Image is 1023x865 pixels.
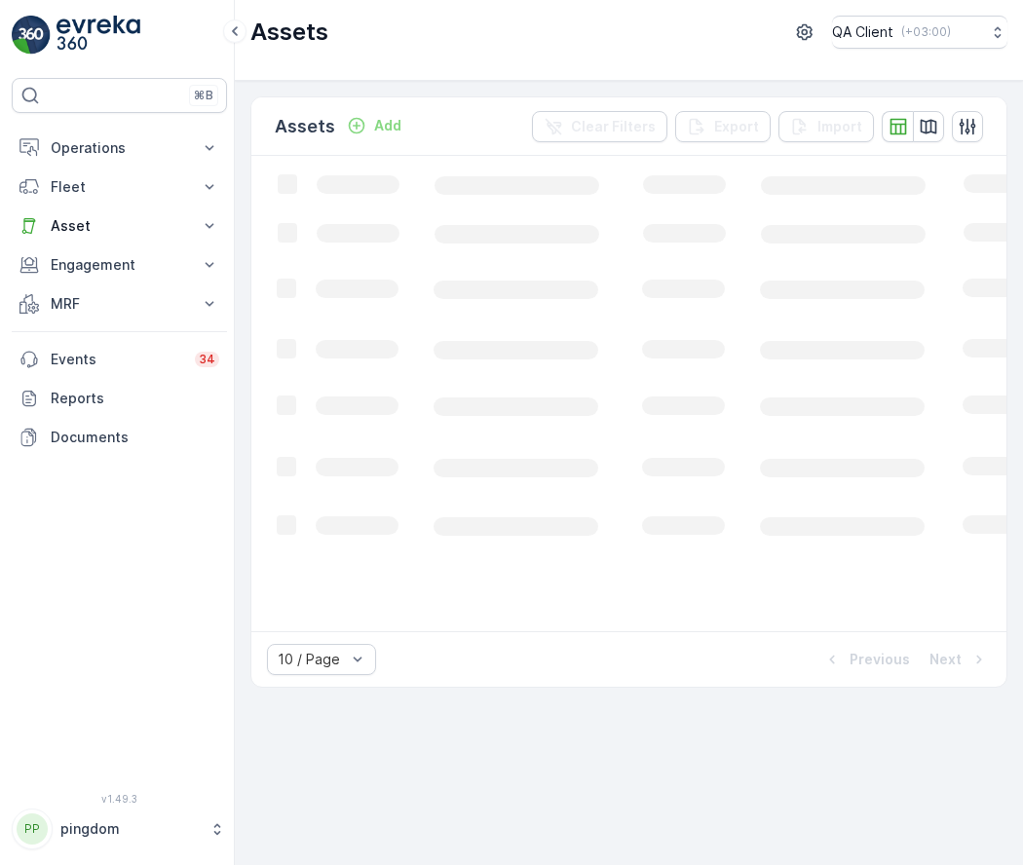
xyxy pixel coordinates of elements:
[17,813,48,845] div: PP
[714,117,759,136] p: Export
[339,114,409,137] button: Add
[850,650,910,669] p: Previous
[12,418,227,457] a: Documents
[12,16,51,55] img: logo
[571,117,656,136] p: Clear Filters
[51,138,188,158] p: Operations
[275,113,335,140] p: Assets
[57,16,140,55] img: logo_light-DOdMpM7g.png
[51,255,188,275] p: Engagement
[374,116,401,135] p: Add
[778,111,874,142] button: Import
[832,22,893,42] p: QA Client
[929,650,962,669] p: Next
[51,389,219,408] p: Reports
[250,17,328,48] p: Assets
[12,809,227,849] button: PPpingdom
[832,16,1007,49] button: QA Client(+03:00)
[51,216,188,236] p: Asset
[12,379,227,418] a: Reports
[12,168,227,207] button: Fleet
[675,111,771,142] button: Export
[51,350,183,369] p: Events
[901,24,951,40] p: ( +03:00 )
[194,88,213,103] p: ⌘B
[532,111,667,142] button: Clear Filters
[12,245,227,284] button: Engagement
[820,648,912,671] button: Previous
[199,352,215,367] p: 34
[51,294,188,314] p: MRF
[12,207,227,245] button: Asset
[928,648,991,671] button: Next
[60,819,200,839] p: pingdom
[12,129,227,168] button: Operations
[12,793,227,805] span: v 1.49.3
[817,117,862,136] p: Import
[51,177,188,197] p: Fleet
[51,428,219,447] p: Documents
[12,284,227,323] button: MRF
[12,340,227,379] a: Events34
